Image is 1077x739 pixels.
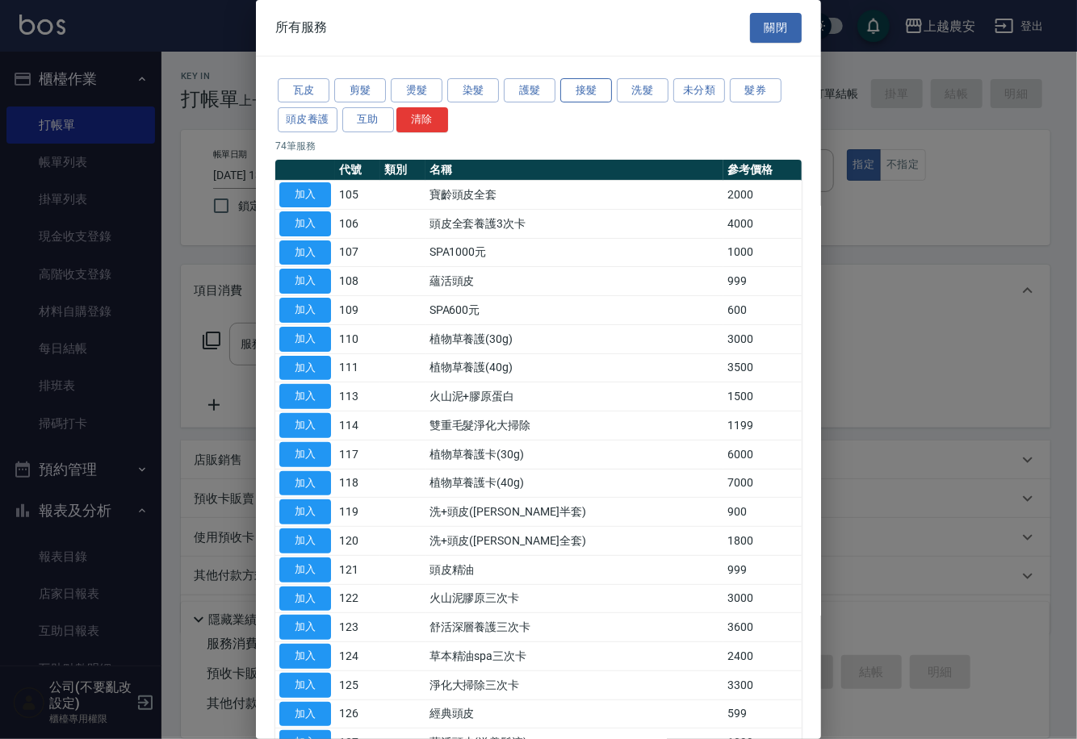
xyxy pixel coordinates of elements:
[723,238,802,267] td: 1000
[335,382,380,411] td: 113
[750,13,802,43] button: 關閉
[279,499,331,524] button: 加入
[723,555,802,584] td: 999
[425,353,723,382] td: 植物草養護(40g)
[723,498,802,527] td: 900
[560,78,612,103] button: 接髮
[279,644,331,669] button: 加入
[723,382,802,411] td: 1500
[335,324,380,353] td: 110
[425,469,723,498] td: 植物草養護卡(40g)
[335,181,380,210] td: 105
[279,442,331,467] button: 加入
[723,469,802,498] td: 7000
[425,670,723,699] td: 淨化大掃除三次卡
[335,238,380,267] td: 107
[425,555,723,584] td: 頭皮精油
[723,527,802,556] td: 1800
[723,181,802,210] td: 2000
[279,673,331,698] button: 加入
[335,353,380,382] td: 111
[279,413,331,438] button: 加入
[425,267,723,296] td: 蘊活頭皮
[275,19,327,35] span: 所有服務
[279,557,331,582] button: 加入
[335,613,380,642] td: 123
[425,324,723,353] td: 植物草養護(30g)
[723,296,802,325] td: 600
[447,78,499,103] button: 染髮
[342,107,394,132] button: 互助
[335,440,380,469] td: 117
[723,642,802,671] td: 2400
[723,584,802,613] td: 3000
[335,584,380,613] td: 122
[279,211,331,236] button: 加入
[396,107,448,132] button: 清除
[335,296,380,325] td: 109
[673,78,725,103] button: 未分類
[279,327,331,352] button: 加入
[335,267,380,296] td: 108
[335,160,380,181] th: 代號
[335,555,380,584] td: 121
[425,209,723,238] td: 頭皮全套養護3次卡
[723,613,802,642] td: 3600
[425,382,723,411] td: 火山泥+膠原蛋白
[723,160,802,181] th: 參考價格
[425,440,723,469] td: 植物草養護卡(30g)
[425,160,723,181] th: 名稱
[425,498,723,527] td: 洗+頭皮([PERSON_NAME]半套)
[425,238,723,267] td: SPA1000元
[723,353,802,382] td: 3500
[335,498,380,527] td: 119
[279,384,331,409] button: 加入
[425,613,723,642] td: 舒活深層養護三次卡
[425,584,723,613] td: 火山泥膠原三次卡
[279,356,331,381] button: 加入
[335,469,380,498] td: 118
[617,78,668,103] button: 洗髮
[730,78,782,103] button: 髮券
[279,298,331,323] button: 加入
[335,411,380,440] td: 114
[425,181,723,210] td: 寶齡頭皮全套
[335,642,380,671] td: 124
[279,615,331,640] button: 加入
[279,702,331,727] button: 加入
[723,209,802,238] td: 4000
[335,527,380,556] td: 120
[425,699,723,729] td: 經典頭皮
[279,528,331,553] button: 加入
[723,324,802,353] td: 3000
[335,670,380,699] td: 125
[279,182,331,207] button: 加入
[279,240,331,265] button: 加入
[723,267,802,296] td: 999
[425,296,723,325] td: SPA600元
[275,139,802,153] p: 74 筆服務
[279,269,331,294] button: 加入
[334,78,386,103] button: 剪髮
[391,78,442,103] button: 燙髮
[335,699,380,729] td: 126
[425,642,723,671] td: 草本精油spa三次卡
[335,209,380,238] td: 106
[425,411,723,440] td: 雙重毛髮淨化大掃除
[279,587,331,612] button: 加入
[278,78,329,103] button: 瓦皮
[723,411,802,440] td: 1199
[723,670,802,699] td: 3300
[279,471,331,496] button: 加入
[380,160,425,181] th: 類別
[504,78,555,103] button: 護髮
[278,107,337,132] button: 頭皮養護
[723,440,802,469] td: 6000
[723,699,802,729] td: 599
[425,527,723,556] td: 洗+頭皮([PERSON_NAME]全套)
